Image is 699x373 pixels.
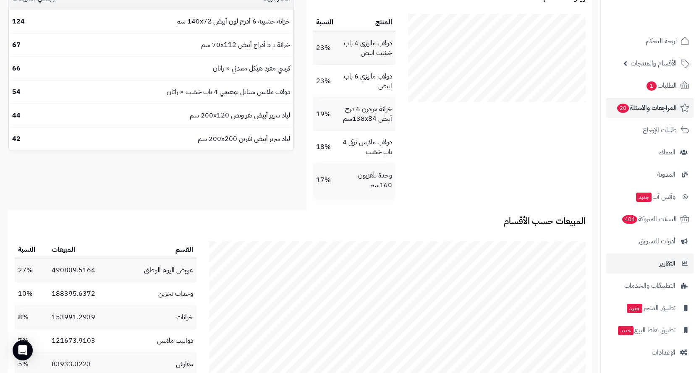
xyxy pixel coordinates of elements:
[621,213,677,225] span: السلات المتروكة
[118,329,196,352] td: دواليب ملابس
[647,81,657,91] span: 1
[639,235,675,247] span: أدوات التسويق
[48,282,119,305] td: 188395.6372
[15,306,48,329] td: 8%
[337,98,395,130] td: خزانة مودرن 6 درج أبيض 138x84سم
[617,324,675,336] span: تطبيق نقاط البيع
[12,63,21,73] b: 66
[48,306,119,329] td: 153991.2939
[15,242,48,259] th: النسبة
[631,57,677,69] span: الأقسام والمنتجات
[606,253,694,274] a: التقارير
[12,40,21,50] b: 67
[643,124,677,136] span: طلبات الإرجاع
[118,242,196,259] th: القسم
[313,131,337,164] td: 18%
[313,14,337,31] th: النسبة
[617,104,629,113] span: 20
[652,347,675,358] span: الإعدادات
[642,6,691,24] img: logo-2.png
[337,14,395,31] th: المنتج
[606,342,694,363] a: الإعدادات
[12,134,21,144] b: 42
[118,306,196,329] td: خزانات
[12,110,21,120] b: 44
[337,131,395,164] td: دولاب ملابس تركي 4 باب خشب
[15,259,48,282] td: 27%
[606,231,694,251] a: أدوات التسويق
[313,164,337,197] td: 17%
[626,302,675,314] span: تطبيق المتجر
[12,87,21,97] b: 54
[337,65,395,98] td: دولاب ماليزي 6 باب ابيض
[15,329,48,352] td: 7%
[337,32,395,65] td: دولاب ماليزي 4 باب خشب ابيض
[606,164,694,185] a: المدونة
[659,146,675,158] span: العملاء
[48,329,119,352] td: 121673.9103
[606,98,694,118] a: المراجعات والأسئلة20
[636,193,652,202] span: جديد
[12,16,25,26] b: 124
[657,169,675,180] span: المدونة
[627,304,642,313] span: جديد
[646,35,677,47] span: لوحة التحكم
[616,102,677,114] span: المراجعات والأسئلة
[87,34,293,57] td: خزانة بـ 5 أدراج أبيض ‎70x112 سم‏
[606,187,694,207] a: وآتس آبجديد
[313,98,337,130] td: 19%
[87,57,293,80] td: كرسي مفرد هيكل معدني × راتان
[313,65,337,98] td: 23%
[337,164,395,197] td: وحدة تلفزيون 160سم
[606,142,694,162] a: العملاء
[15,216,586,226] h3: المبيعات حسب الأقسام
[87,104,293,127] td: لباد سرير أبيض نفر ونص 200x120 سم
[622,215,637,224] span: 404
[606,298,694,318] a: تطبيق المتجرجديد
[618,326,634,335] span: جديد
[606,320,694,340] a: تطبيق نقاط البيعجديد
[15,282,48,305] td: 10%
[606,209,694,229] a: السلات المتروكة404
[624,280,675,292] span: التطبيقات والخدمات
[606,76,694,96] a: الطلبات1
[48,242,119,259] th: المبيعات
[606,120,694,140] a: طلبات الإرجاع
[87,128,293,151] td: لباد سرير أبيض نفرين 200x200 سم
[87,10,293,33] td: خزانة خشبية 6 أدرج لون أبيض 140x72 سم
[635,191,675,203] span: وآتس آب
[606,276,694,296] a: التطبيقات والخدمات
[13,340,33,360] div: Open Intercom Messenger
[646,80,677,91] span: الطلبات
[313,32,337,65] td: 23%
[87,81,293,104] td: دولاب ملابس ستايل بوهيمي 4 باب خشب × راتان
[659,258,675,269] span: التقارير
[606,31,694,51] a: لوحة التحكم
[118,282,196,305] td: وحدات تخزين
[48,259,119,282] td: 490809.5164
[118,259,196,282] td: عروض اليوم الوطني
